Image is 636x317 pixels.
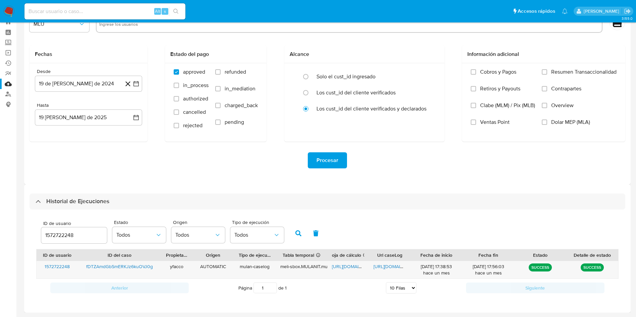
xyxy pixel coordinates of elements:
span: Accesos rápidos [518,8,555,15]
a: Notificaciones [562,8,568,14]
a: Salir [624,8,631,15]
input: Buscar usuario o caso... [24,7,185,16]
p: yesica.facco@mercadolibre.com [584,8,622,14]
button: search-icon [169,7,183,16]
span: 3.155.0 [622,16,633,21]
span: s [164,8,166,14]
span: Alt [155,8,160,14]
